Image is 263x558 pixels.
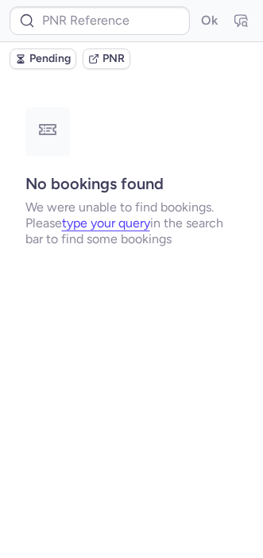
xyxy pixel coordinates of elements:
button: Pending [10,48,76,69]
span: PNR [102,52,125,65]
p: We were unable to find bookings. [25,200,238,215]
button: type your query [62,216,150,231]
span: Pending [29,52,71,65]
input: PNR Reference [10,6,190,35]
button: PNR [83,48,130,69]
strong: No bookings found [25,174,164,193]
p: Please in the search bar to find some bookings [25,215,238,247]
button: Ok [196,8,222,33]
